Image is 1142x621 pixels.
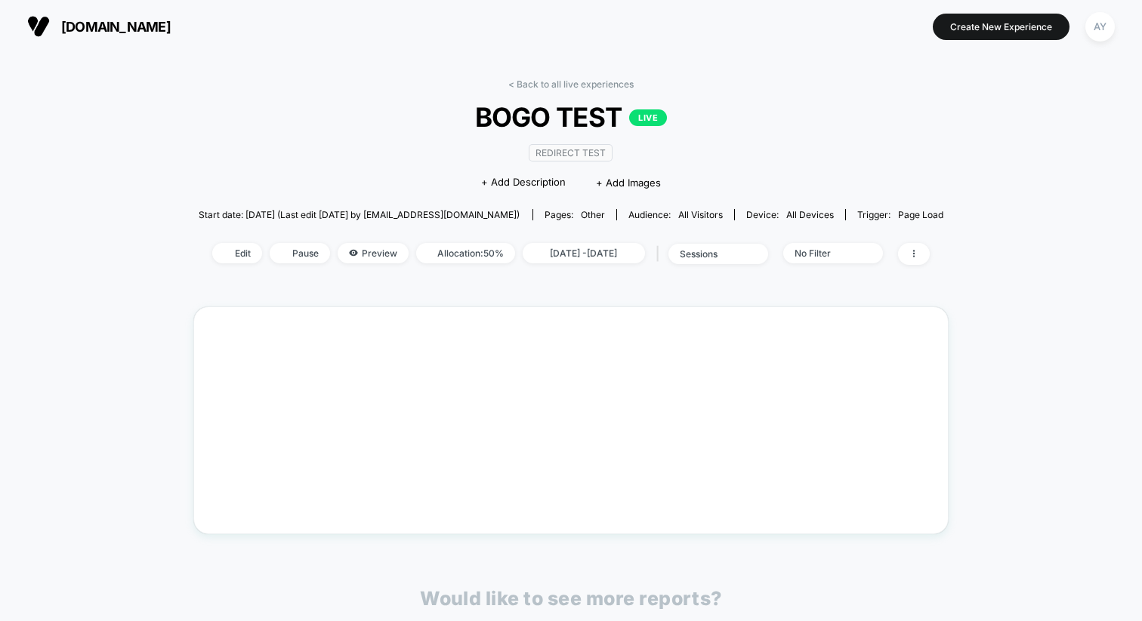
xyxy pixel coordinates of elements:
img: Visually logo [27,15,50,38]
span: Redirect Test [529,144,613,161]
span: all devices [786,209,834,220]
div: sessions [680,248,740,260]
button: Create New Experience [933,14,1069,40]
div: Audience: [628,209,723,220]
div: No Filter [795,247,855,259]
div: Trigger: [857,209,943,220]
div: AY [1085,12,1115,42]
span: Pause [270,243,330,263]
span: Preview [338,243,409,263]
span: BOGO TEST [236,101,906,133]
span: Device: [734,209,845,220]
span: Page Load [898,209,943,220]
a: < Back to all live experiences [508,78,634,90]
span: + Add Images [596,177,661,189]
span: + Add Description [481,175,566,190]
span: [DATE] - [DATE] [523,243,645,263]
span: Edit [212,243,262,263]
div: Pages: [545,209,605,220]
span: | [653,243,668,265]
span: other [581,209,605,220]
span: [DOMAIN_NAME] [61,19,171,35]
span: Allocation: 50% [416,243,515,263]
span: Start date: [DATE] (Last edit [DATE] by [EMAIL_ADDRESS][DOMAIN_NAME]) [199,209,520,220]
p: Would like to see more reports? [420,587,722,610]
button: [DOMAIN_NAME] [23,14,175,38]
p: LIVE [629,109,667,126]
button: AY [1081,11,1119,42]
span: All Visitors [678,209,723,220]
